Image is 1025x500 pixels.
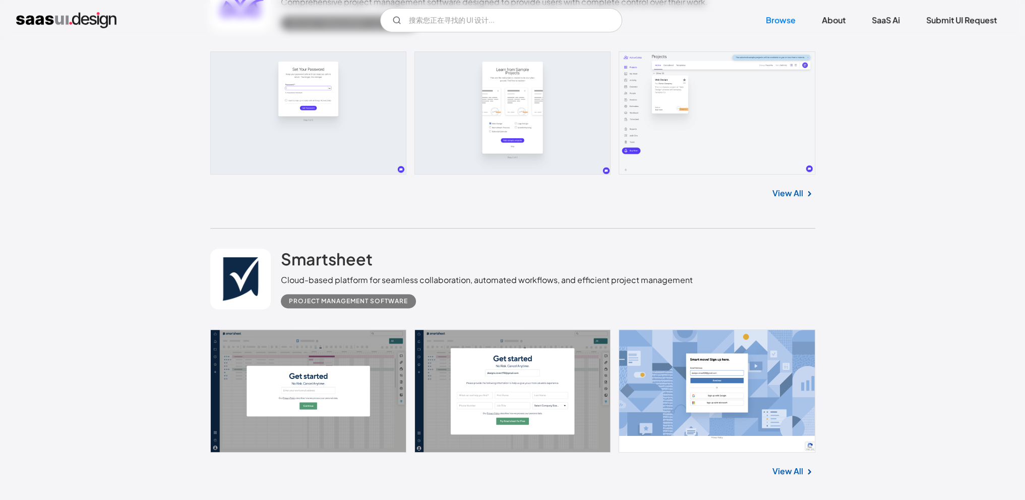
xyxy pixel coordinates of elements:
a: Smartsheet [281,249,373,274]
input: 搜索您正在寻找的 UI 设计... [380,8,622,32]
a: Browse [754,9,808,31]
a: View All [772,465,803,477]
a: About [810,9,858,31]
a: SaaS Ai [860,9,912,31]
div: Cloud-based platform for seamless collaboration, automated workflows, and efficient project manag... [281,274,693,286]
h2: Smartsheet [281,249,373,269]
a: Submit UI Request [914,9,1009,31]
a: View All [772,187,803,199]
div: Project Management Software [289,295,408,307]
